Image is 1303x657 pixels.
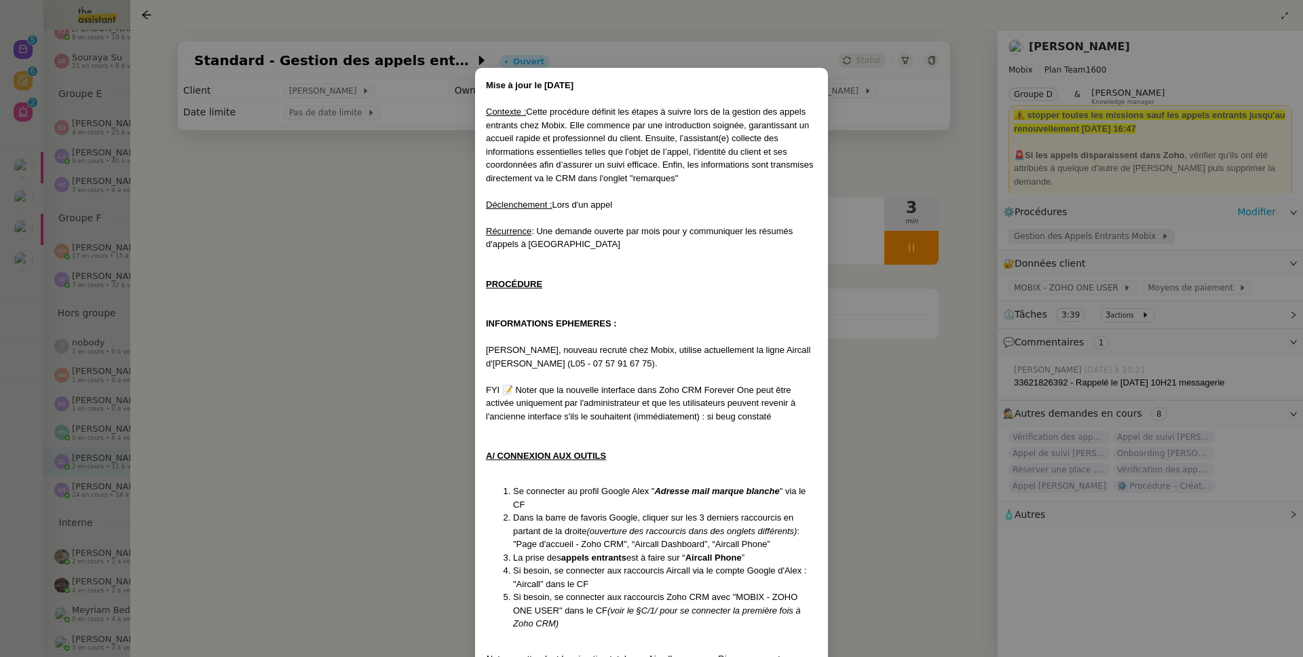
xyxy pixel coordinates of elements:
u: Déclenchement : [486,200,552,210]
div: [PERSON_NAME], nouveau recruté chez Mobix, utilise actuellement la ligne Aircall d'[PERSON_NAME] ... [486,343,817,370]
strong: appels entrants [561,552,626,563]
div: : Une demande ouverte par mois pour y communiquer les résumés d'appels à [GEOGRAPHIC_DATA] [486,225,817,251]
em: Adresse mail marque blanche [654,486,779,496]
li: Se connecter au profil Google Alex " " via le CF [513,485,817,511]
div: Lors d'un appel [486,198,817,212]
strong: Mise à jour le [DATE] [486,80,573,90]
li: Si besoin, se connecter aux raccourcis Aircall via le compte Google d'Alex : "Aircall" dans le CF [513,564,817,590]
u: Récurrence [486,226,531,236]
span: FYI 📝 Noter que la nouvelle interface dans Zoho CRM Forever One peut être activée uniquement par ... [486,385,795,421]
li: Si besoin, se connecter aux raccourcis Zoho CRM avec "MOBIX - ZOHO ONE USER" dans le CF [513,590,817,631]
u: PROCÉDURE [486,279,542,289]
div: Cette procédure définit les étapes à suivre lors de la gestion des appels entrants chez Mobix. El... [486,105,817,185]
em: (ouverture des raccourcis dans des onglets différents) [586,526,797,536]
u: Contexte : [486,107,526,117]
strong: INFORMATIONS EPHEMERES : [486,318,617,328]
u: A/ CONNEXION AUX OUTILS [486,451,606,461]
li: La prise des est à faire sur “ ” [513,551,817,565]
li: Dans la barre de favoris Google, cliquer sur les 3 derniers raccourcis en partant de la droite : ... [513,511,817,551]
em: (voir le §C/1/ pour se connecter la première fois à Zoho CRM) [513,605,801,629]
strong: Aircall Phone [685,552,742,563]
